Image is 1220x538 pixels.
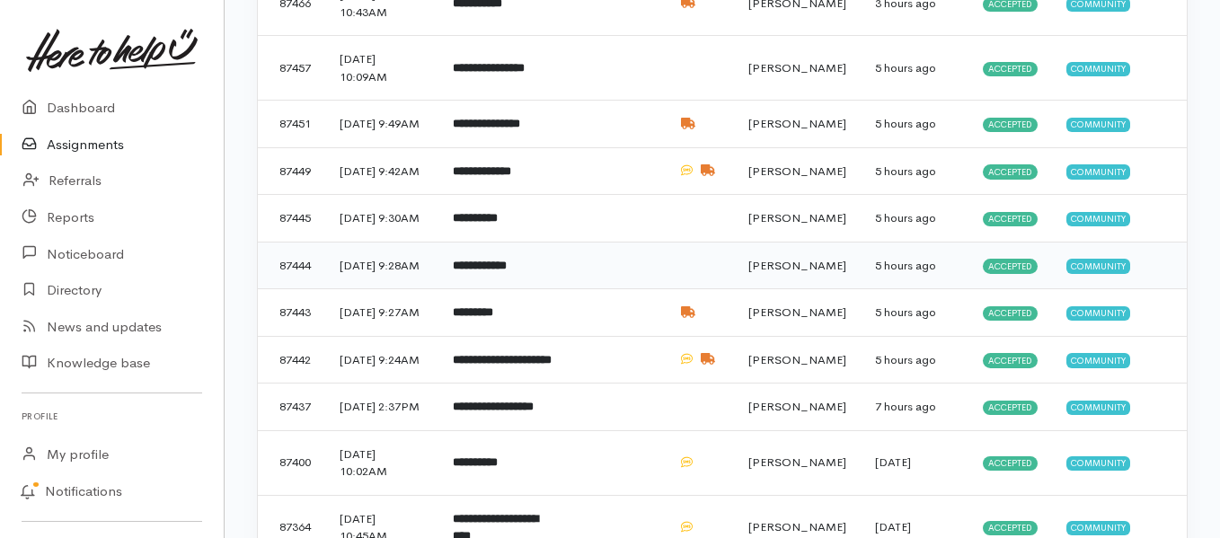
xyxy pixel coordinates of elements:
[1066,259,1130,273] span: Community
[748,163,846,179] span: [PERSON_NAME]
[325,195,438,243] td: [DATE] 9:30AM
[258,36,325,101] td: 87457
[748,258,846,273] span: [PERSON_NAME]
[325,36,438,101] td: [DATE] 10:09AM
[258,384,325,431] td: 87437
[748,352,846,367] span: [PERSON_NAME]
[983,401,1038,415] span: Accepted
[983,212,1038,226] span: Accepted
[325,384,438,431] td: [DATE] 2:37PM
[325,430,438,495] td: [DATE] 10:02AM
[983,353,1038,367] span: Accepted
[748,116,846,131] span: [PERSON_NAME]
[1066,353,1130,367] span: Community
[983,164,1038,179] span: Accepted
[983,521,1038,535] span: Accepted
[325,101,438,148] td: [DATE] 9:49AM
[258,336,325,384] td: 87442
[748,454,846,470] span: [PERSON_NAME]
[875,519,911,534] time: [DATE]
[22,404,202,428] h6: Profile
[258,195,325,243] td: 87445
[875,258,936,273] time: 5 hours ago
[875,210,936,225] time: 5 hours ago
[875,163,936,179] time: 5 hours ago
[258,147,325,195] td: 87449
[875,454,911,470] time: [DATE]
[325,336,438,384] td: [DATE] 9:24AM
[983,62,1038,76] span: Accepted
[258,430,325,495] td: 87400
[983,118,1038,132] span: Accepted
[875,304,936,320] time: 5 hours ago
[875,116,936,131] time: 5 hours ago
[1066,306,1130,321] span: Community
[875,352,936,367] time: 5 hours ago
[748,60,846,75] span: [PERSON_NAME]
[1066,212,1130,226] span: Community
[1066,401,1130,415] span: Community
[748,304,846,320] span: [PERSON_NAME]
[748,399,846,414] span: [PERSON_NAME]
[983,456,1038,471] span: Accepted
[748,210,846,225] span: [PERSON_NAME]
[258,289,325,337] td: 87443
[1066,118,1130,132] span: Community
[325,147,438,195] td: [DATE] 9:42AM
[325,289,438,337] td: [DATE] 9:27AM
[258,242,325,289] td: 87444
[875,60,936,75] time: 5 hours ago
[258,101,325,148] td: 87451
[983,259,1038,273] span: Accepted
[1066,521,1130,535] span: Community
[1066,164,1130,179] span: Community
[1066,62,1130,76] span: Community
[325,242,438,289] td: [DATE] 9:28AM
[1066,456,1130,471] span: Community
[983,306,1038,321] span: Accepted
[748,519,846,534] span: [PERSON_NAME]
[875,399,936,414] time: 7 hours ago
